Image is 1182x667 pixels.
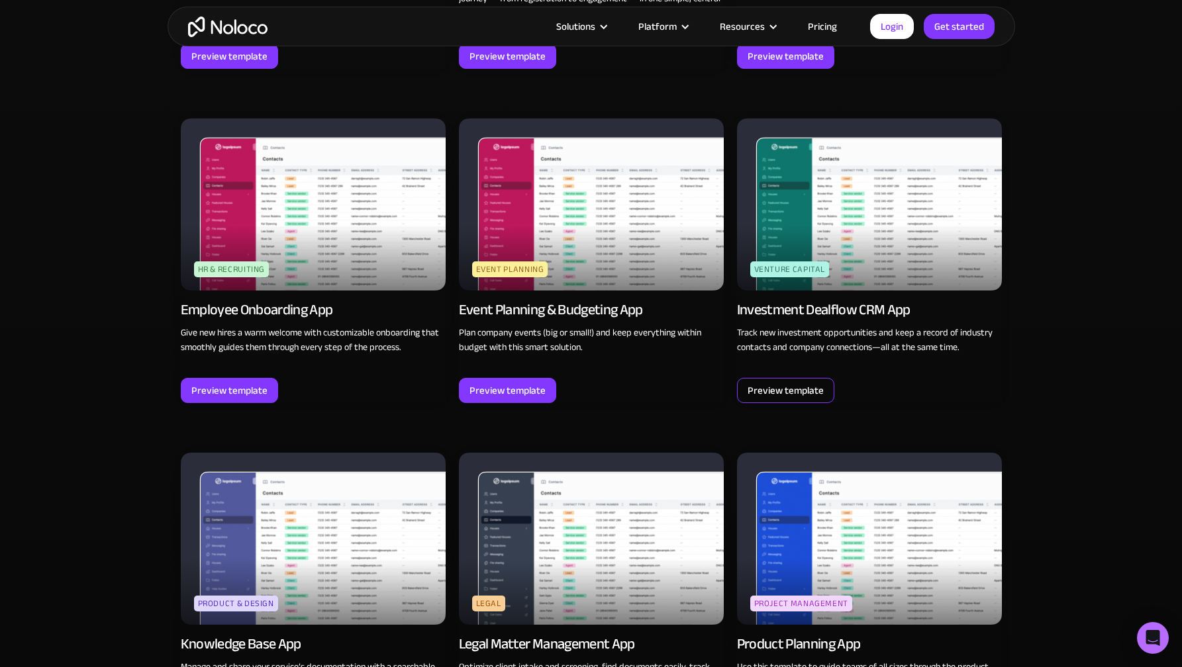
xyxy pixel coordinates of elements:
div: Resources [720,18,765,35]
div: Platform [638,18,677,35]
div: Preview template [191,382,268,399]
a: Event PlanningEvent Planning & Budgeting AppPlan company events (big or small!) and keep everythi... [459,118,724,403]
div: HR & Recruiting [194,261,270,277]
div: Legal Matter Management App [459,635,635,653]
a: Get started [924,14,995,39]
div: Event Planning [472,261,548,277]
p: Give new hires a warm welcome with customizable onboarding that smoothly guides them through ever... [181,326,446,355]
div: Venture Capital [750,261,830,277]
div: Preview template [191,48,268,65]
div: Preview template [469,382,546,399]
div: Preview template [469,48,546,65]
div: Platform [622,18,703,35]
div: Legal [472,596,505,611]
div: Solutions [556,18,595,35]
div: Investment Dealflow CRM App [737,300,911,319]
div: Resources [703,18,791,35]
div: Open Intercom Messenger [1137,622,1169,654]
div: Preview template [748,382,824,399]
div: Project Management [750,596,853,611]
div: Preview template [748,48,824,65]
a: Login [870,14,914,39]
a: Pricing [791,18,854,35]
div: Product & Design [194,596,278,611]
a: home [188,17,268,37]
p: Plan company events (big or small!) and keep everything within budget with this smart solution. [459,326,724,355]
div: Knowledge Base App [181,635,301,653]
div: Event Planning & Budgeting App [459,300,643,319]
div: Solutions [540,18,622,35]
div: Product Planning App [737,635,861,653]
a: Venture CapitalInvestment Dealflow CRM AppTrack new investment opportunities and keep a record of... [737,118,1002,403]
a: HR & RecruitingEmployee Onboarding AppGive new hires a warm welcome with customizable onboarding ... [181,118,446,403]
p: Track new investment opportunities and keep a record of industry contacts and company connections... [737,326,1002,355]
div: Employee Onboarding App [181,300,333,319]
